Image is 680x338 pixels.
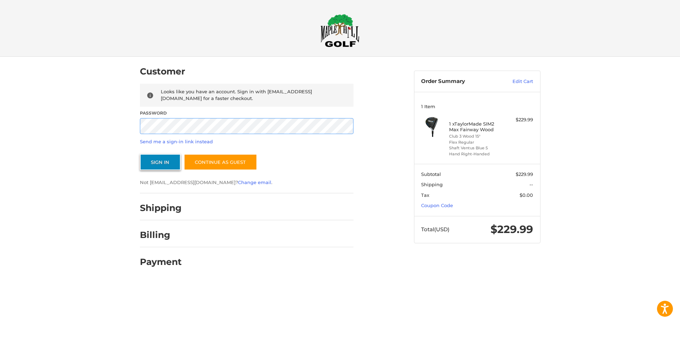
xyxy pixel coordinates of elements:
[516,171,533,177] span: $229.99
[421,192,429,198] span: Tax
[140,139,213,144] a: Send me a sign-in link instead
[421,203,453,208] a: Coupon Code
[421,226,449,233] span: Total (USD)
[449,121,503,133] h4: 1 x TaylorMade SIM2 Max Fairway Wood
[491,223,533,236] span: $229.99
[140,66,185,77] h2: Customer
[497,78,533,85] a: Edit Cart
[184,154,257,170] a: Continue as guest
[161,89,312,101] span: Looks like you have an account. Sign in with [EMAIL_ADDRESS][DOMAIN_NAME] for a faster checkout.
[140,110,353,116] label: Password
[421,171,441,177] span: Subtotal
[238,179,271,185] a: Change email
[140,179,353,186] p: Not [EMAIL_ADDRESS][DOMAIN_NAME]? .
[140,203,182,214] h2: Shipping
[520,192,533,198] span: $0.00
[449,145,503,151] li: Shaft Ventus Blue 5
[529,182,533,187] span: --
[421,78,497,85] h3: Order Summary
[321,14,359,47] img: Maple Hill Golf
[449,133,503,139] li: Club 3 Wood 15°
[421,104,533,109] h3: 1 Item
[449,139,503,145] li: Flex Regular
[140,256,182,267] h2: Payment
[622,319,680,338] iframe: Google Customer Reviews
[140,154,181,170] button: Sign In
[421,182,443,187] span: Shipping
[449,151,503,157] li: Hand Right-Handed
[140,229,181,240] h2: Billing
[505,116,533,123] div: $229.99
